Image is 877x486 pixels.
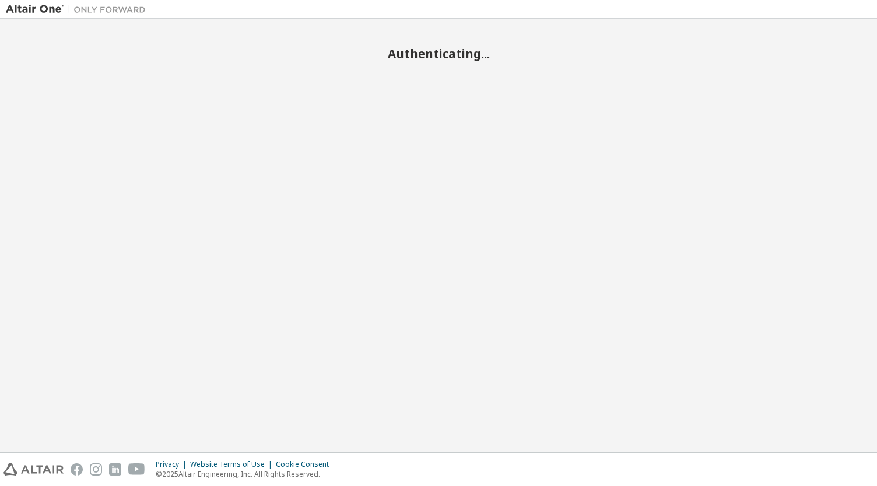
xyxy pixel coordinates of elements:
div: Cookie Consent [276,460,336,469]
img: youtube.svg [128,463,145,476]
img: facebook.svg [71,463,83,476]
p: © 2025 Altair Engineering, Inc. All Rights Reserved. [156,469,336,479]
div: Website Terms of Use [190,460,276,469]
img: altair_logo.svg [3,463,64,476]
img: linkedin.svg [109,463,121,476]
img: Altair One [6,3,152,15]
img: instagram.svg [90,463,102,476]
div: Privacy [156,460,190,469]
h2: Authenticating... [6,46,871,61]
